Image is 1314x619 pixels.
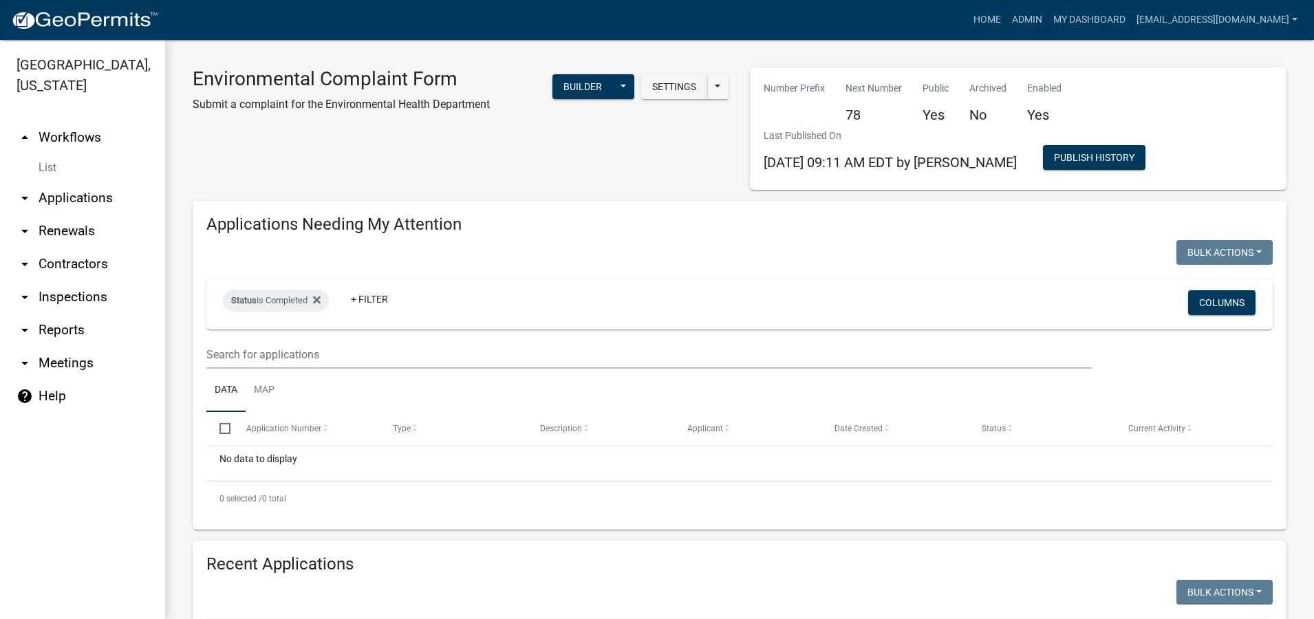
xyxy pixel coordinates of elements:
[380,412,527,445] datatable-header-cell: Type
[641,74,707,99] button: Settings
[206,412,233,445] datatable-header-cell: Select
[17,322,33,338] i: arrow_drop_down
[1027,107,1062,123] h5: Yes
[834,424,883,433] span: Date Created
[764,154,1017,171] span: [DATE] 09:11 AM EDT by [PERSON_NAME]
[17,129,33,146] i: arrow_drop_up
[17,190,33,206] i: arrow_drop_down
[206,369,246,413] a: Data
[846,107,902,123] h5: 78
[540,424,582,433] span: Description
[1176,240,1273,265] button: Bulk Actions
[923,81,949,96] p: Public
[246,424,321,433] span: Application Number
[340,287,399,312] a: + Filter
[982,424,1006,433] span: Status
[206,215,1273,235] h4: Applications Needing My Attention
[206,554,1273,574] h4: Recent Applications
[17,223,33,239] i: arrow_drop_down
[674,412,821,445] datatable-header-cell: Applicant
[206,481,1273,516] div: 0 total
[764,81,825,96] p: Number Prefix
[1043,145,1145,170] button: Publish History
[969,81,1006,96] p: Archived
[1131,7,1303,33] a: [EMAIL_ADDRESS][DOMAIN_NAME]
[923,107,949,123] h5: Yes
[1006,7,1048,33] a: Admin
[1176,580,1273,605] button: Bulk Actions
[1048,7,1131,33] a: My Dashboard
[17,256,33,272] i: arrow_drop_down
[1027,81,1062,96] p: Enabled
[206,446,1273,481] div: No data to display
[393,424,411,433] span: Type
[1115,412,1262,445] datatable-header-cell: Current Activity
[968,7,1006,33] a: Home
[246,369,283,413] a: Map
[17,289,33,305] i: arrow_drop_down
[17,388,33,404] i: help
[846,81,902,96] p: Next Number
[764,129,1017,143] p: Last Published On
[552,74,613,99] button: Builder
[969,107,1006,123] h5: No
[233,412,380,445] datatable-header-cell: Application Number
[527,412,674,445] datatable-header-cell: Description
[223,290,329,312] div: is Completed
[17,355,33,371] i: arrow_drop_down
[1043,153,1145,164] wm-modal-confirm: Workflow Publish History
[968,412,1115,445] datatable-header-cell: Status
[206,340,1092,369] input: Search for applications
[1128,424,1185,433] span: Current Activity
[821,412,969,445] datatable-header-cell: Date Created
[687,424,723,433] span: Applicant
[193,96,490,113] p: Submit a complaint for the Environmental Health Department
[219,494,262,503] span: 0 selected /
[1188,290,1256,315] button: Columns
[231,295,257,305] span: Status
[193,67,490,91] h3: Environmental Complaint Form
